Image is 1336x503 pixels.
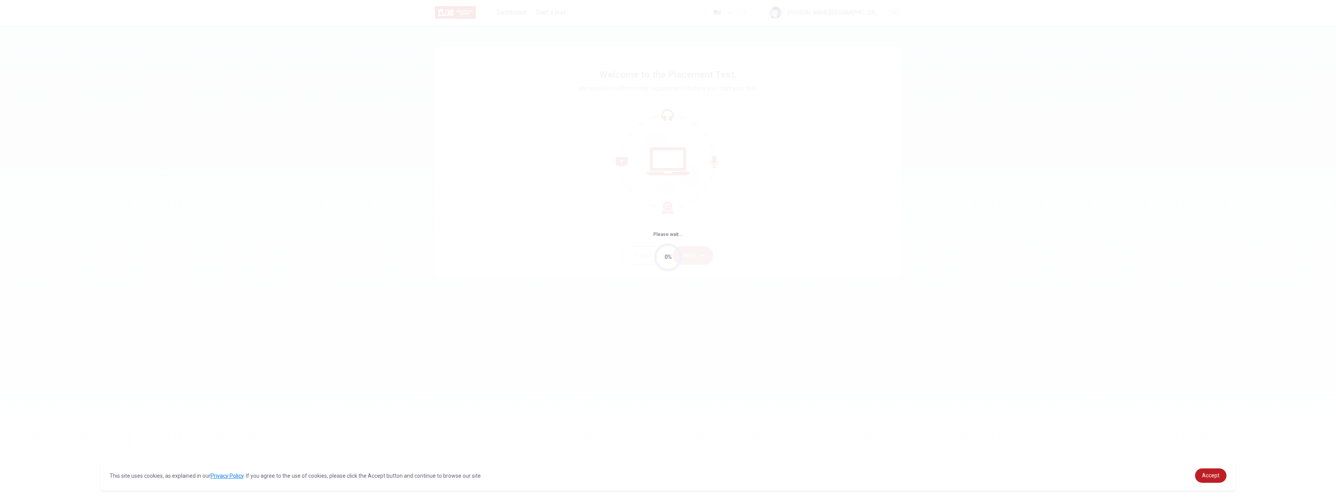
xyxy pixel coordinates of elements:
[1202,472,1219,479] span: Accept
[210,473,244,479] a: Privacy Policy
[1195,468,1226,483] a: dismiss cookie message
[665,253,672,262] div: 0%
[110,473,482,479] span: This site uses cookies, as explained in our . If you agree to the use of cookies, please click th...
[100,461,1236,491] div: cookieconsent
[653,232,683,237] span: Please wait...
